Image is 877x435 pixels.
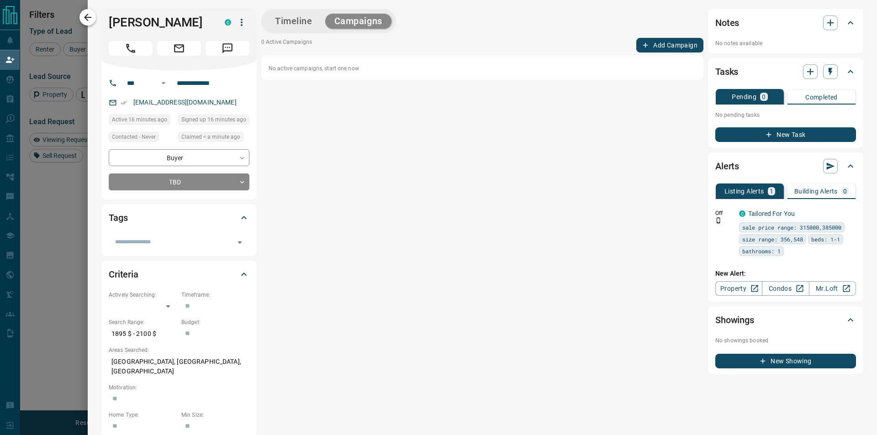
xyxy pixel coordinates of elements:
button: New Showing [715,354,856,368]
div: Tags [109,207,249,229]
p: 1 [770,188,773,194]
div: Criteria [109,263,249,285]
p: Search Range: [109,318,177,326]
div: Mon Oct 13 2025 [178,115,249,127]
div: Buyer [109,149,249,166]
p: No showings booked [715,336,856,345]
span: Message [206,41,249,56]
button: Open [158,78,169,89]
span: Signed up 16 minutes ago [181,115,246,124]
p: Motivation: [109,383,249,392]
h2: Criteria [109,267,138,282]
p: Pending [732,94,756,100]
p: No notes available [715,39,856,47]
p: Actively Searching: [109,291,177,299]
p: 0 [843,188,847,194]
span: size range: 356,548 [742,235,803,244]
p: [GEOGRAPHIC_DATA], [GEOGRAPHIC_DATA], [GEOGRAPHIC_DATA] [109,354,249,379]
span: Contacted - Never [112,132,156,142]
a: Mr.Loft [809,281,856,296]
span: sale price range: 315000,385000 [742,223,841,232]
div: Mon Oct 13 2025 [109,115,174,127]
p: No pending tasks [715,108,856,122]
p: 0 [762,94,766,100]
a: Condos [762,281,809,296]
div: Mon Oct 13 2025 [178,132,249,145]
svg: Push Notification Only [715,217,722,224]
h2: Alerts [715,159,739,173]
button: Add Campaign [636,38,703,52]
p: Budget: [181,318,249,326]
button: New Task [715,127,856,142]
p: New Alert: [715,269,856,278]
a: Property [715,281,762,296]
h2: Notes [715,16,739,30]
div: Tasks [715,61,856,83]
h2: Tasks [715,64,738,79]
button: Campaigns [325,14,391,29]
p: Areas Searched: [109,346,249,354]
h1: [PERSON_NAME] [109,15,211,30]
p: Building Alerts [794,188,838,194]
p: Off [715,209,734,217]
span: Call [109,41,153,56]
p: 0 Active Campaigns [261,38,312,52]
a: Tailored For You [748,210,795,217]
h2: Tags [109,210,127,225]
p: Completed [805,94,838,100]
div: Alerts [715,155,856,177]
h2: Showings [715,313,754,327]
p: Home Type: [109,411,177,419]
div: condos.ca [739,210,745,217]
div: Notes [715,12,856,34]
span: beds: 1-1 [811,235,840,244]
p: Listing Alerts [724,188,764,194]
p: 1895 $ - 2100 $ [109,326,177,341]
a: [EMAIL_ADDRESS][DOMAIN_NAME] [133,99,237,106]
p: No active campaigns, start one now [269,64,696,73]
button: Timeline [266,14,322,29]
span: Active 16 minutes ago [112,115,167,124]
p: Min Size: [181,411,249,419]
button: Open [233,236,246,249]
div: TBD [109,173,249,190]
span: Email [157,41,201,56]
p: Timeframe: [181,291,249,299]
span: bathrooms: 1 [742,246,781,256]
span: Claimed < a minute ago [181,132,240,142]
svg: Email Verified [121,100,127,106]
div: condos.ca [225,19,231,26]
div: Showings [715,309,856,331]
